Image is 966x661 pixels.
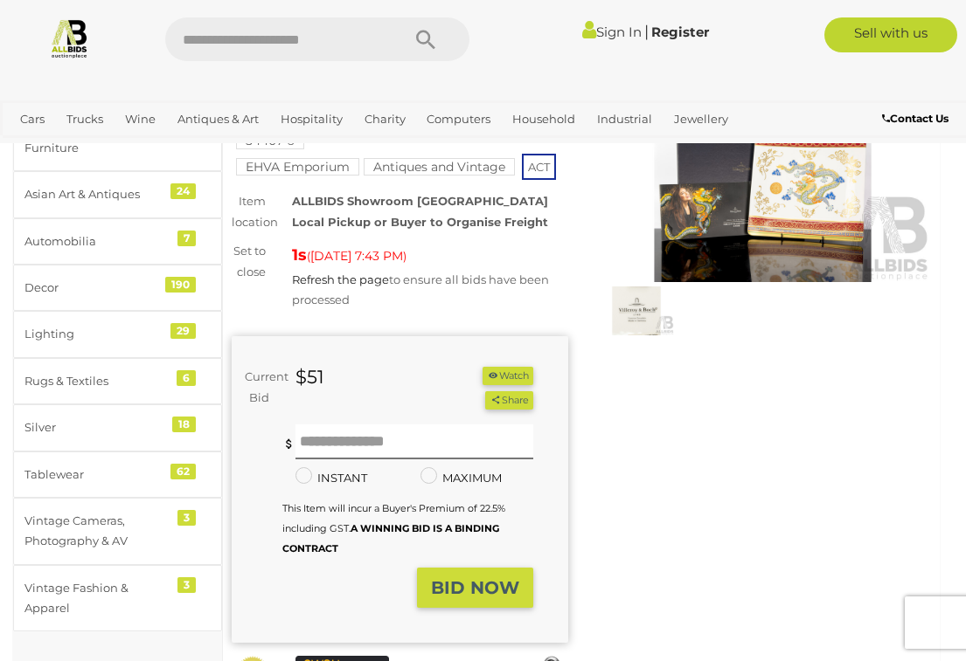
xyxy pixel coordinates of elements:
[882,112,949,125] b: Contact Us
[364,160,515,174] a: Antiques and Vintage
[358,105,413,134] a: Charity
[236,158,359,176] mark: EHVA Emporium
[590,105,659,134] a: Industrial
[307,249,407,263] span: ( )
[24,231,169,251] div: Automobilia
[59,105,110,134] a: Trucks
[219,241,279,282] div: Set to close
[24,417,169,437] div: Silver
[13,171,222,217] a: Asian Art & Antiques 24
[282,522,499,554] b: A WINNING BID IS A BINDING CONTRACT
[431,577,519,598] strong: BID NOW
[282,502,505,555] small: This Item will incur a Buyer's Premium of 22.5% including GST.
[13,565,222,632] a: Vintage Fashion & Apparel 3
[13,404,222,451] a: Silver 18
[13,498,222,565] a: Vintage Cameras, Photography & AV 3
[170,105,266,134] a: Antiques & Art
[824,17,957,52] a: Sell with us
[68,134,118,162] a: Sports
[236,134,304,148] a: 54407-6
[13,218,222,265] a: Automobilia 7
[882,109,953,128] a: Contact Us
[364,158,515,176] mark: Antiques and Vintage
[599,286,674,335] img: Villeroy & Boch Year of the Dragon Porcelain Plate with Gilded Detail in Original Box
[13,451,222,498] a: Tablewear 62
[295,468,367,488] label: INSTANT
[24,371,169,391] div: Rugs & Textiles
[483,367,533,385] li: Watch this item
[274,105,350,134] a: Hospitality
[172,417,196,432] div: 18
[522,154,556,180] span: ACT
[382,17,469,61] button: Search
[483,367,533,385] button: Watch
[594,65,931,282] img: Villeroy & Boch Year of the Dragon Porcelain Plate with Gilded Detail in Original Box
[24,511,169,552] div: Vintage Cameras, Photography & AV
[24,578,169,619] div: Vintage Fashion & Apparel
[485,391,533,410] button: Share
[292,194,548,208] strong: ALLBIDS Showroom [GEOGRAPHIC_DATA]
[118,105,163,134] a: Wine
[236,160,359,174] a: EHVA Emporium
[177,231,196,246] div: 7
[420,468,502,488] label: MAXIMUM
[126,134,264,162] a: [GEOGRAPHIC_DATA]
[232,367,282,408] div: Current Bid
[170,464,196,479] div: 62
[417,568,533,609] button: BID NOW
[310,248,403,264] span: [DATE] 7:43 PM
[644,22,649,41] span: |
[24,465,169,485] div: Tablewear
[13,311,222,357] a: Lighting 29
[292,215,548,229] strong: Local Pickup or Buyer to Organise Freight
[24,278,169,298] div: Decor
[170,183,196,199] div: 24
[13,358,222,404] a: Rugs & Textiles 6
[295,366,324,388] strong: $51
[13,105,52,134] a: Cars
[165,277,196,293] div: 190
[292,272,549,306] span: to ensure all bids have been processed
[13,134,60,162] a: Office
[177,577,196,593] div: 3
[505,105,582,134] a: Household
[49,17,90,59] img: Allbids.com.au
[651,24,709,40] a: Register
[582,24,642,40] a: Sign In
[667,105,735,134] a: Jewellery
[170,323,196,339] div: 29
[292,245,307,265] strong: 1s
[292,272,389,286] a: Refresh the page
[219,191,279,232] div: Item location
[177,370,196,386] div: 6
[24,324,169,344] div: Lighting
[24,184,169,204] div: Asian Art & Antiques
[13,265,222,311] a: Decor 190
[420,105,497,134] a: Computers
[177,510,196,526] div: 3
